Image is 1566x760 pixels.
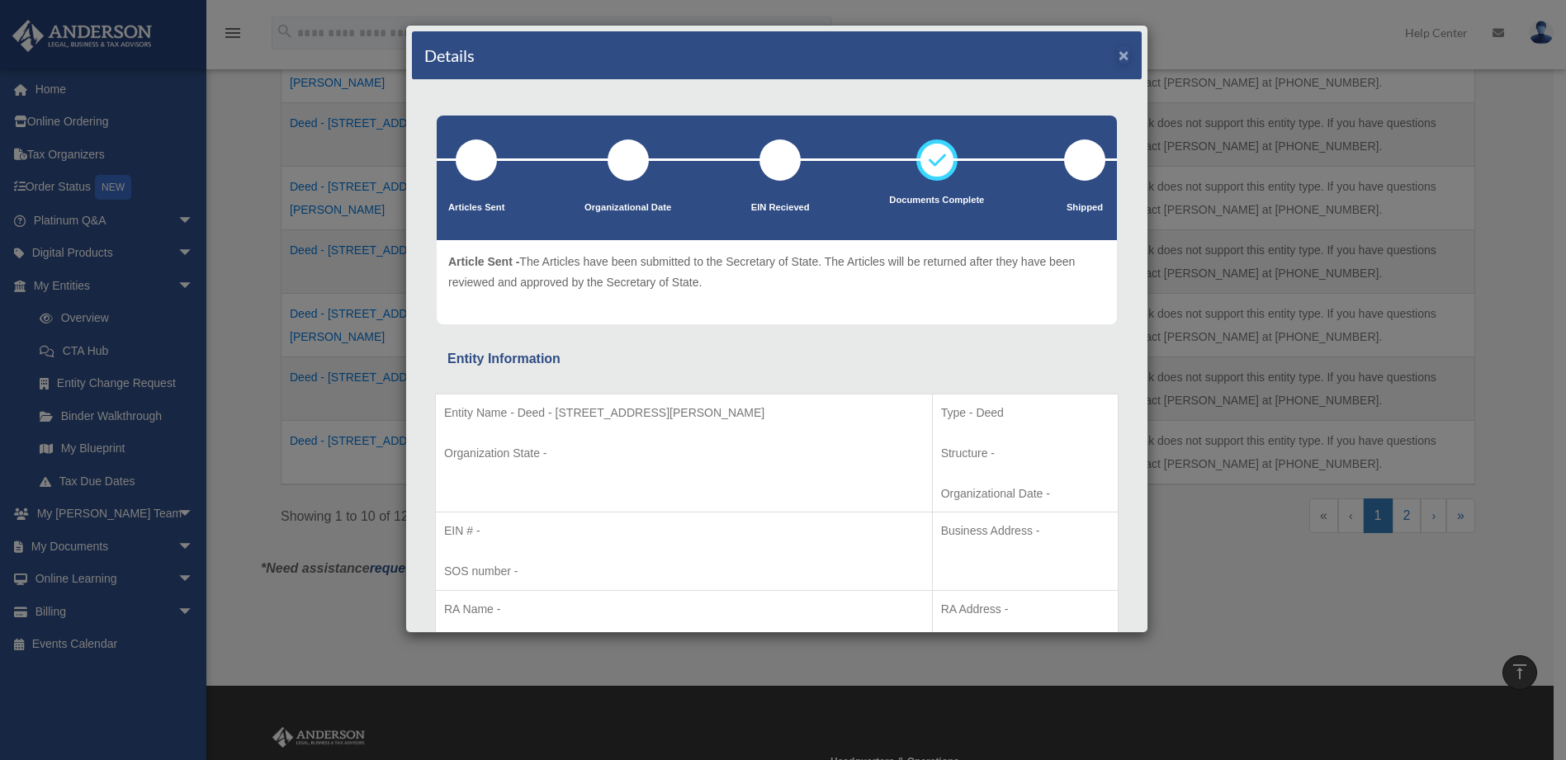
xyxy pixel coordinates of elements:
span: Article Sent - [448,255,519,268]
p: Organization State - [444,443,924,464]
p: Documents Complete [889,192,984,209]
h4: Details [424,44,475,67]
p: Shipped [1064,200,1105,216]
p: RA Name - [444,599,924,620]
p: Organizational Date - [941,484,1109,504]
p: EIN Recieved [751,200,810,216]
p: Articles Sent [448,200,504,216]
p: SOS number - [444,561,924,582]
button: × [1119,46,1129,64]
p: Type - Deed [941,403,1109,423]
div: Entity Information [447,347,1106,371]
p: EIN # - [444,521,924,541]
p: Organizational Date [584,200,671,216]
p: RA Address - [941,599,1109,620]
p: Entity Name - Deed - [STREET_ADDRESS][PERSON_NAME] [444,403,924,423]
p: The Articles have been submitted to the Secretary of State. The Articles will be returned after t... [448,252,1105,292]
p: Structure - [941,443,1109,464]
p: Business Address - [941,521,1109,541]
